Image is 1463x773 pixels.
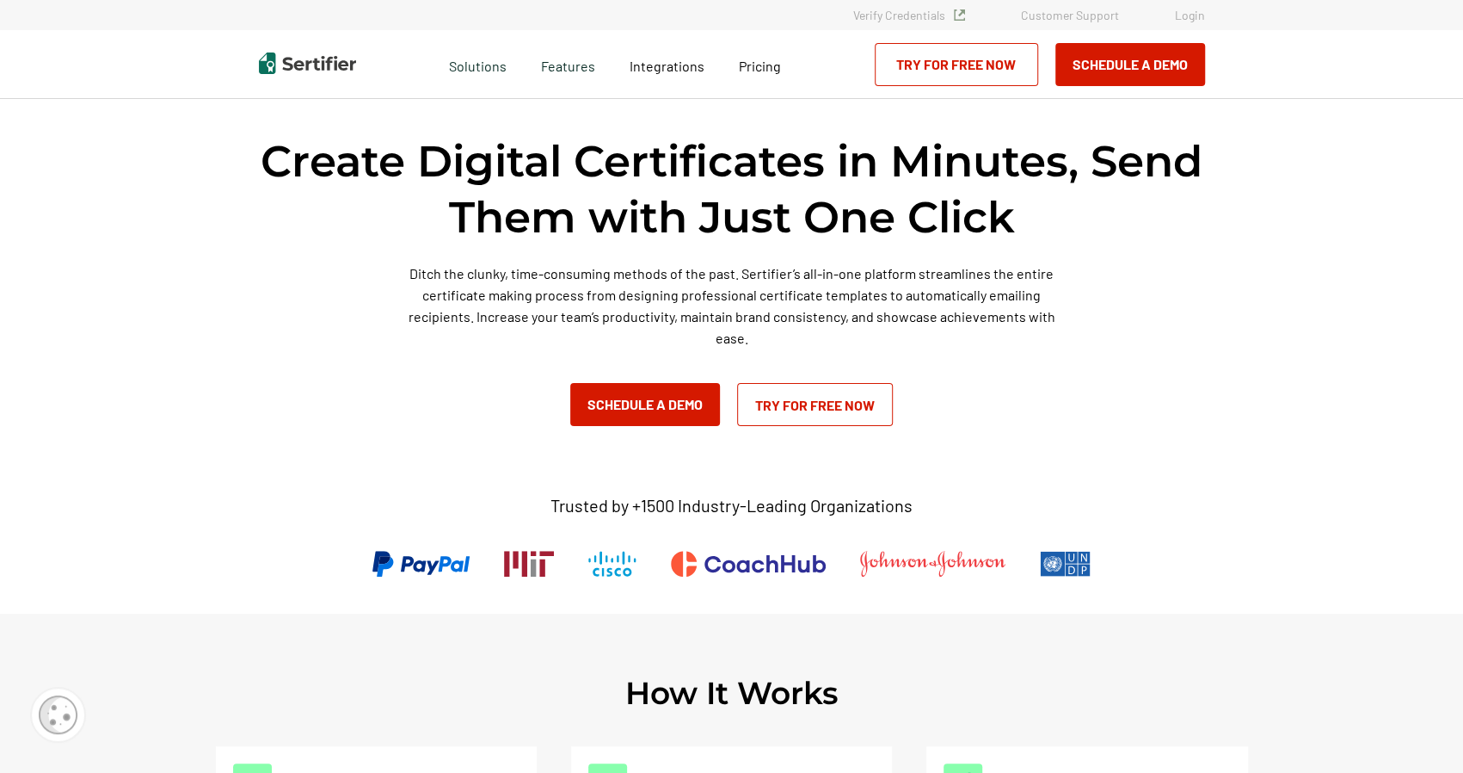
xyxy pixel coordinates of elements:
img: Johnson & Johnson [860,551,1005,577]
h1: Create Digital Certificates in Minutes, Send Them with Just One Click [259,133,1205,245]
img: CoachHub [671,551,826,577]
h2: How It Works [625,674,839,712]
span: Pricing [739,58,781,74]
button: Schedule a Demo [1055,43,1205,86]
img: PayPal [372,551,470,577]
img: Sertifier | Digital Credentialing Platform [259,53,356,74]
a: Customer Support [1021,8,1119,22]
p: Ditch the clunky, time-consuming methods of the past. Sertifier’s all-in-one platform streamlines... [401,263,1063,349]
span: Solutions [449,53,507,75]
span: Integrations [630,58,704,74]
a: Login [1175,8,1205,22]
a: Verify Credentials [853,8,965,22]
a: Integrations [630,53,704,75]
a: Try for Free Now [875,43,1038,86]
img: UNDP [1040,551,1091,577]
p: Trusted by +1500 Industry-Leading Organizations [550,495,913,516]
img: Cookie Popup Icon [39,696,77,734]
img: Verified [954,9,965,21]
a: Try for Free Now [737,383,893,426]
span: Features [541,53,595,75]
img: Cisco [588,551,636,577]
img: Massachusetts Institute of Technology [504,551,554,577]
button: Schedule a Demo [570,383,720,426]
a: Pricing [739,53,781,75]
